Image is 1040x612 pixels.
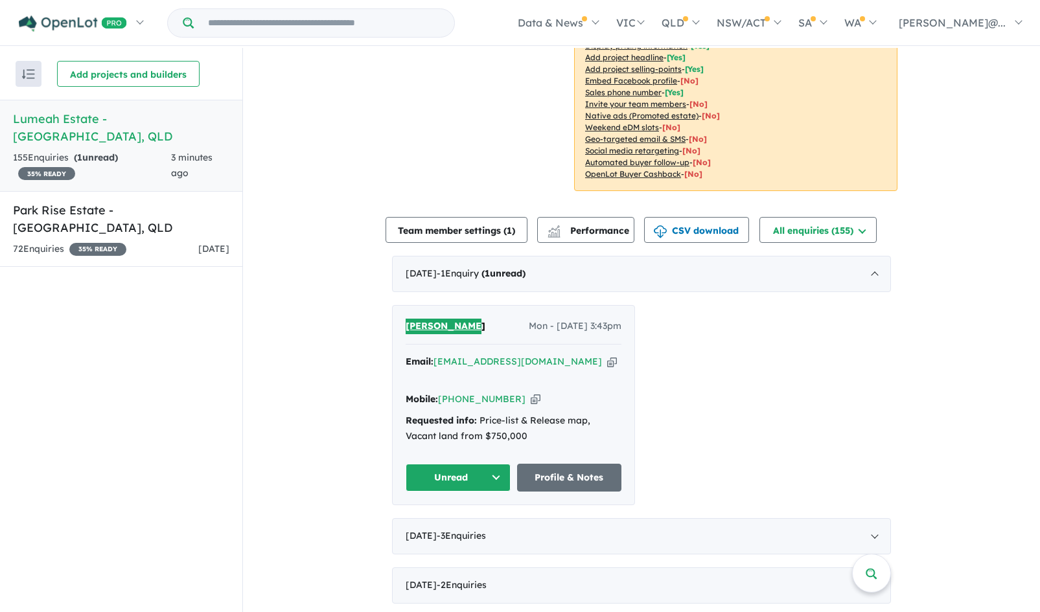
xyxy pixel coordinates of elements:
div: [DATE] [392,518,891,554]
span: [No] [702,111,720,120]
strong: ( unread) [74,152,118,163]
span: [No] [682,146,700,155]
a: [PHONE_NUMBER] [438,393,526,405]
span: 1 [485,267,490,279]
u: Add project selling-points [585,64,682,74]
u: Geo-targeted email & SMS [585,134,686,144]
button: Copy [531,392,540,406]
img: sort.svg [22,69,35,79]
a: [EMAIL_ADDRESS][DOMAIN_NAME] [433,356,602,367]
span: [No] [684,169,702,179]
strong: ( unread) [481,267,526,279]
span: [ No ] [680,76,699,85]
u: OpenLot Buyer Cashback [585,169,681,179]
span: 1 [507,225,512,236]
div: [DATE] [392,567,891,604]
button: Performance [537,217,634,243]
span: [ Yes ] [667,52,686,62]
u: Embed Facebook profile [585,76,677,85]
u: Automated buyer follow-up [585,157,689,167]
u: Weekend eDM slots [585,122,659,132]
span: 35 % READY [69,243,126,256]
span: 35 % READY [18,167,75,180]
span: Performance [549,225,629,236]
button: Add projects and builders [57,61,200,87]
u: Add project headline [585,52,664,62]
input: Try estate name, suburb, builder or developer [196,9,452,37]
span: [DATE] [198,243,229,255]
img: download icon [654,225,667,238]
span: [PERSON_NAME] [406,320,485,332]
a: [PERSON_NAME] [406,319,485,334]
h5: Lumeah Estate - [GEOGRAPHIC_DATA] , QLD [13,110,229,145]
a: Profile & Notes [517,464,622,492]
u: Social media retargeting [585,146,679,155]
div: 155 Enquir ies [13,150,171,181]
button: All enquiries (155) [759,217,877,243]
span: [PERSON_NAME]@... [899,16,1006,29]
span: - 2 Enquir ies [437,579,487,591]
div: Price-list & Release map, Vacant land from $750,000 [406,413,621,444]
span: - 3 Enquir ies [437,530,486,541]
strong: Email: [406,356,433,367]
u: Invite your team members [585,99,686,109]
button: Copy [607,355,617,368]
strong: Mobile: [406,393,438,405]
span: [No] [662,122,680,132]
img: Openlot PRO Logo White [19,16,127,32]
button: Team member settings (1) [386,217,527,243]
div: [DATE] [392,256,891,292]
span: [ Yes ] [665,87,684,97]
span: 1 [77,152,82,163]
span: - 1 Enquir y [437,267,526,279]
span: [ Yes ] [685,64,704,74]
span: [No] [689,134,707,144]
img: bar-chart.svg [548,229,560,238]
button: CSV download [644,217,749,243]
u: Sales phone number [585,87,662,97]
div: 72 Enquir ies [13,242,126,257]
span: [No] [693,157,711,167]
span: 3 minutes ago [171,152,213,179]
button: Unread [406,464,511,492]
strong: Requested info: [406,414,477,426]
span: Mon - [DATE] 3:43pm [529,319,621,334]
span: [ No ] [689,99,708,109]
u: Native ads (Promoted estate) [585,111,699,120]
img: line-chart.svg [548,225,560,232]
h5: Park Rise Estate - [GEOGRAPHIC_DATA] , QLD [13,201,229,236]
